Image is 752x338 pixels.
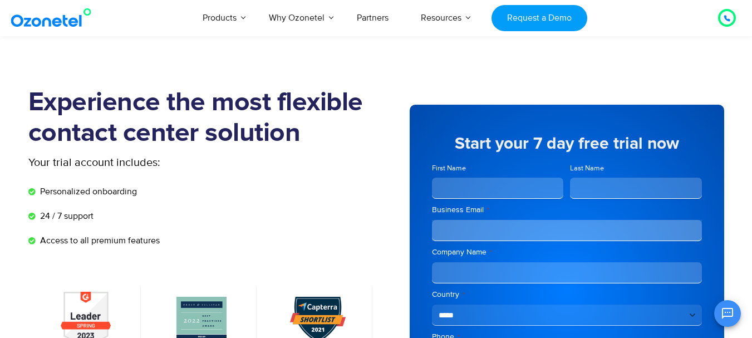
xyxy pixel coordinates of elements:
[37,209,94,223] span: 24 / 7 support
[432,247,702,258] label: Company Name
[28,87,376,149] h1: Experience the most flexible contact center solution
[37,185,137,198] span: Personalized onboarding
[432,135,702,152] h5: Start your 7 day free trial now
[28,154,293,171] p: Your trial account includes:
[37,234,160,247] span: Access to all premium features
[491,5,587,31] a: Request a Demo
[432,289,702,300] label: Country
[432,163,564,174] label: First Name
[570,163,702,174] label: Last Name
[714,300,741,327] button: Open chat
[432,204,702,215] label: Business Email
